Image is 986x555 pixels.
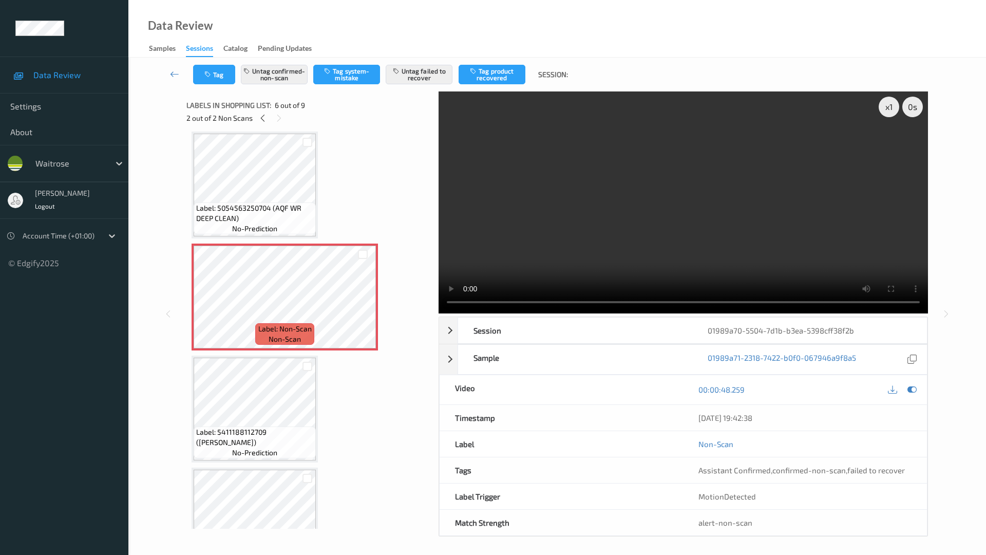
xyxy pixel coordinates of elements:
[698,413,912,423] div: [DATE] 19:42:38
[459,65,525,84] button: Tag product recovered
[258,42,322,56] a: Pending Updates
[232,224,277,234] span: no-prediction
[458,318,693,343] div: Session
[149,42,186,56] a: Samples
[440,484,684,509] div: Label Trigger
[708,353,856,366] a: 01989a71-2318-7422-b0f0-067946a9f8a5
[196,427,313,448] span: Label: 5411188112709 ([PERSON_NAME])
[440,405,684,431] div: Timestamp
[186,43,213,57] div: Sessions
[538,69,568,80] span: Session:
[440,431,684,457] div: Label
[458,345,693,374] div: Sample
[439,344,927,375] div: Sample01989a71-2318-7422-b0f0-067946a9f8a5
[879,97,899,117] div: x 1
[440,375,684,404] div: Video
[698,439,733,449] a: Non-Scan
[313,65,380,84] button: Tag system-mistake
[223,42,258,56] a: Catalog
[241,65,308,84] button: Untag confirmed-non-scan
[440,457,684,483] div: Tags
[149,43,176,56] div: Samples
[275,100,305,110] span: 6 out of 9
[186,42,223,57] a: Sessions
[439,317,927,344] div: Session01989a70-5504-7d1b-b3ea-5398cff38f2b
[186,100,271,110] span: Labels in shopping list:
[698,384,745,395] a: 00:00:48.259
[223,43,248,56] div: Catalog
[692,318,927,343] div: 01989a70-5504-7d1b-b3ea-5398cff38f2b
[193,65,235,84] button: Tag
[698,517,912,528] div: alert-non-scan
[258,43,312,56] div: Pending Updates
[386,65,452,84] button: Untag failed to recover
[232,448,277,458] span: no-prediction
[698,466,905,475] span: , ,
[186,112,431,124] div: 2 out of 2 Non Scans
[772,466,846,475] span: confirmed-non-scan
[847,466,905,475] span: failed to recover
[196,203,313,224] span: Label: 5054563250704 (AQF WR DEEP CLEAN)
[902,97,923,117] div: 0 s
[258,324,312,334] span: Label: Non-Scan
[269,334,301,344] span: non-scan
[698,466,771,475] span: Assistant Confirmed
[683,484,927,509] div: MotionDetected
[148,21,213,31] div: Data Review
[440,510,684,535] div: Match Strength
